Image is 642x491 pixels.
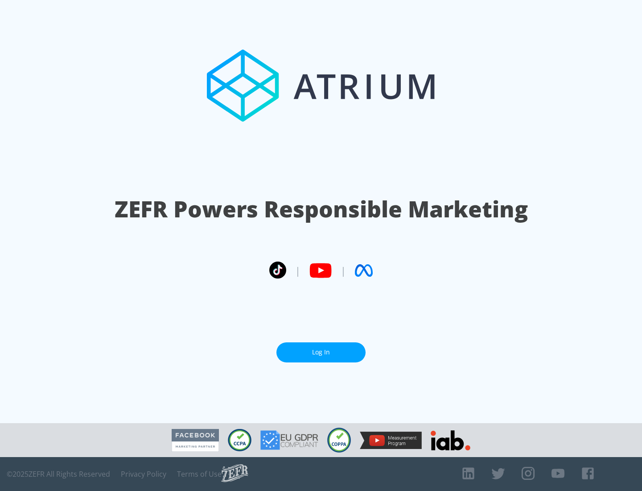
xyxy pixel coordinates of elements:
img: CCPA Compliant [228,429,251,451]
a: Privacy Policy [121,470,166,479]
img: YouTube Measurement Program [360,432,422,449]
span: | [295,264,300,277]
img: Facebook Marketing Partner [172,429,219,452]
h1: ZEFR Powers Responsible Marketing [115,194,528,225]
img: COPPA Compliant [327,428,351,453]
img: GDPR Compliant [260,430,318,450]
span: © 2025 ZEFR All Rights Reserved [7,470,110,479]
a: Terms of Use [177,470,222,479]
a: Log In [276,342,366,362]
span: | [341,264,346,277]
img: IAB [431,430,470,450]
